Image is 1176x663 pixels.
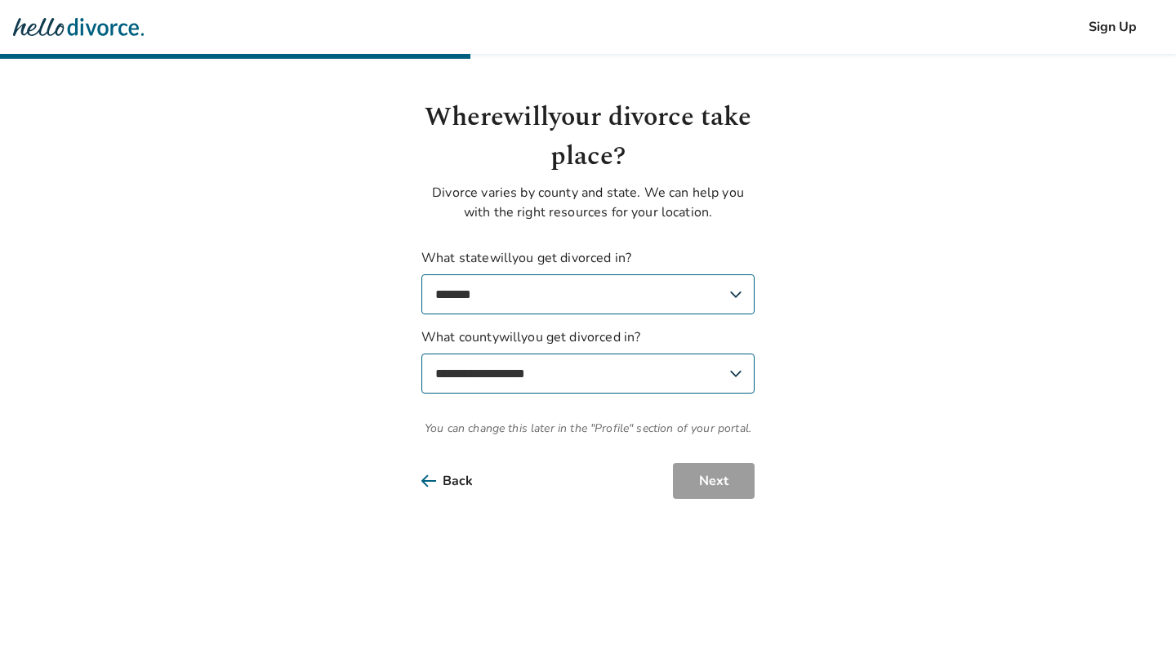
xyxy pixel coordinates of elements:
[673,463,755,499] button: Next
[1094,585,1176,663] iframe: Chat Widget
[1062,9,1163,45] button: Sign Up
[13,11,144,43] img: Hello Divorce Logo
[421,463,499,499] button: Back
[421,420,755,437] span: You can change this later in the "Profile" section of your portal.
[421,98,755,176] h1: Where will your divorce take place?
[421,183,755,222] p: Divorce varies by county and state. We can help you with the right resources for your location.
[421,354,755,394] select: What countywillyou get divorced in?
[421,274,755,314] select: What statewillyou get divorced in?
[421,327,755,394] label: What county will you get divorced in?
[421,248,755,314] label: What state will you get divorced in?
